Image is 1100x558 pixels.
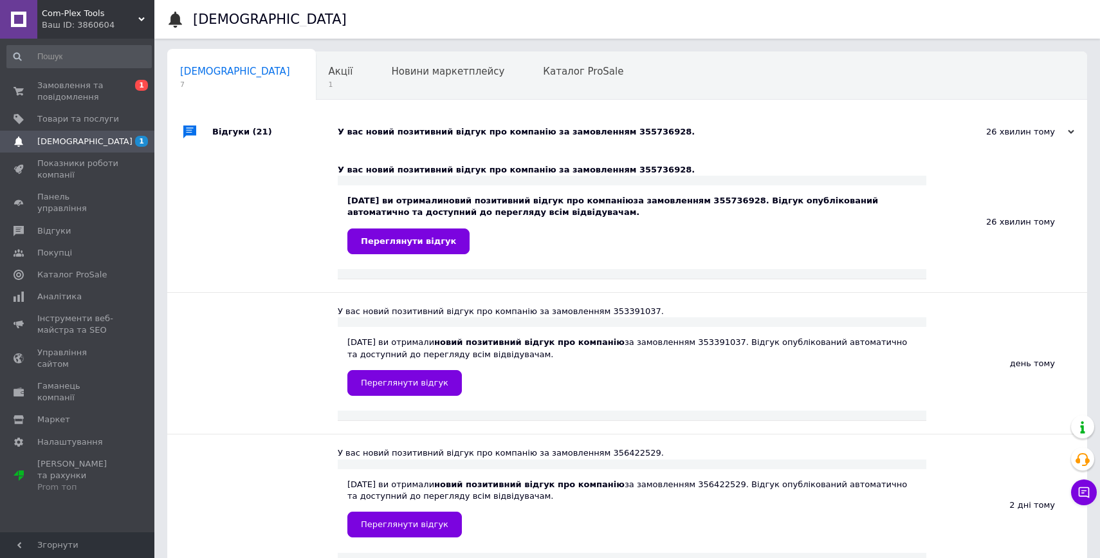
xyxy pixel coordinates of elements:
[926,293,1087,434] div: день тому
[37,247,72,259] span: Покупці
[1071,479,1097,505] button: Чат з покупцем
[37,414,70,425] span: Маркет
[361,236,456,246] span: Переглянути відгук
[37,380,119,404] span: Гаманець компанії
[42,8,138,19] span: Com-Plex Tools
[212,113,338,151] div: Відгуки
[37,136,133,147] span: [DEMOGRAPHIC_DATA]
[37,269,107,281] span: Каталог ProSale
[180,80,290,89] span: 7
[329,66,353,77] span: Акції
[391,66,504,77] span: Новини маркетплейсу
[347,228,470,254] a: Переглянути відгук
[434,479,625,489] b: новий позитивний відгук про компанію
[193,12,347,27] h1: [DEMOGRAPHIC_DATA]
[253,127,272,136] span: (21)
[347,370,462,396] a: Переглянути відгук
[42,19,154,31] div: Ваш ID: 3860604
[180,66,290,77] span: [DEMOGRAPHIC_DATA]
[37,481,119,493] div: Prom топ
[338,164,926,176] div: У вас новий позитивний відгук про компанію за замовленням 355736928.
[946,126,1074,138] div: 26 хвилин тому
[347,337,917,395] div: [DATE] ви отримали за замовленням 353391037. Відгук опублікований автоматично та доступний до пер...
[37,436,103,448] span: Налаштування
[338,447,926,459] div: У вас новий позитивний відгук про компанію за замовленням 356422529.
[37,458,119,494] span: [PERSON_NAME] та рахунки
[37,191,119,214] span: Панель управління
[37,113,119,125] span: Товари та послуги
[434,337,625,347] b: новий позитивний відгук про компанію
[443,196,634,205] b: новий позитивний відгук про компанію
[37,347,119,370] span: Управління сайтом
[361,378,448,387] span: Переглянути відгук
[338,126,946,138] div: У вас новий позитивний відгук про компанію за замовленням 355736928.
[926,151,1087,292] div: 26 хвилин тому
[329,80,353,89] span: 1
[347,512,462,537] a: Переглянути відгук
[361,519,448,529] span: Переглянути відгук
[37,158,119,181] span: Показники роботи компанії
[347,195,917,254] div: [DATE] ви отримали за замовленням 355736928. Відгук опублікований автоматично та доступний до пер...
[338,306,926,317] div: У вас новий позитивний відгук про компанію за замовленням 353391037.
[37,313,119,336] span: Інструменти веб-майстра та SEO
[37,291,82,302] span: Аналітика
[543,66,623,77] span: Каталог ProSale
[6,45,152,68] input: Пошук
[135,80,148,91] span: 1
[135,136,148,147] span: 1
[37,80,119,103] span: Замовлення та повідомлення
[347,479,917,537] div: [DATE] ви отримали за замовленням 356422529. Відгук опублікований автоматично та доступний до пер...
[37,225,71,237] span: Відгуки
